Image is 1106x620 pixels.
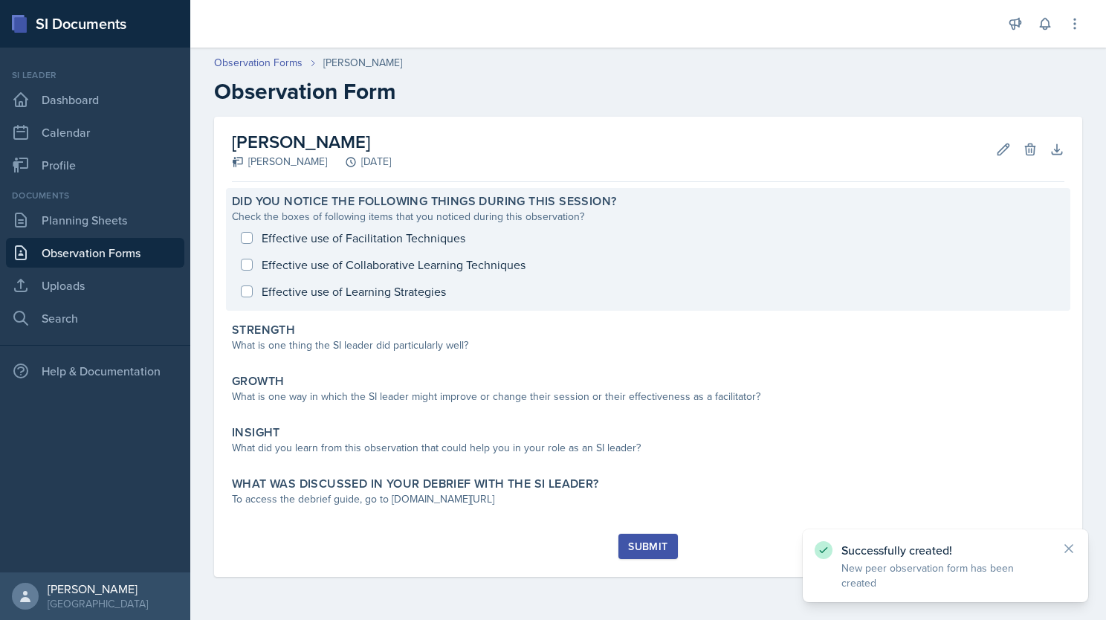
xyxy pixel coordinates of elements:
a: Profile [6,150,184,180]
div: Si leader [6,68,184,82]
label: Insight [232,425,280,440]
a: Calendar [6,117,184,147]
label: Did you notice the following things during this session? [232,194,616,209]
div: Submit [628,540,667,552]
a: Observation Forms [214,55,303,71]
label: What was discussed in your debrief with the SI Leader? [232,477,599,491]
div: What is one thing the SI leader did particularly well? [232,338,1064,353]
div: [DATE] [327,154,391,169]
div: What is one way in which the SI leader might improve or change their session or their effectivene... [232,389,1064,404]
div: Check the boxes of following items that you noticed during this observation? [232,209,1064,225]
a: Observation Forms [6,238,184,268]
div: Help & Documentation [6,356,184,386]
div: [GEOGRAPHIC_DATA] [48,596,148,611]
div: [PERSON_NAME] [323,55,402,71]
p: Successfully created! [841,543,1050,558]
div: To access the debrief guide, go to [DOMAIN_NAME][URL] [232,491,1064,507]
div: What did you learn from this observation that could help you in your role as an SI leader? [232,440,1064,456]
a: Planning Sheets [6,205,184,235]
div: [PERSON_NAME] [48,581,148,596]
a: Dashboard [6,85,184,114]
label: Strength [232,323,295,338]
p: New peer observation form has been created [841,561,1050,590]
a: Uploads [6,271,184,300]
label: Growth [232,374,284,389]
h2: Observation Form [214,78,1082,105]
div: Documents [6,189,184,202]
button: Submit [618,534,677,559]
div: [PERSON_NAME] [232,154,327,169]
a: Search [6,303,184,333]
h2: [PERSON_NAME] [232,129,391,155]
